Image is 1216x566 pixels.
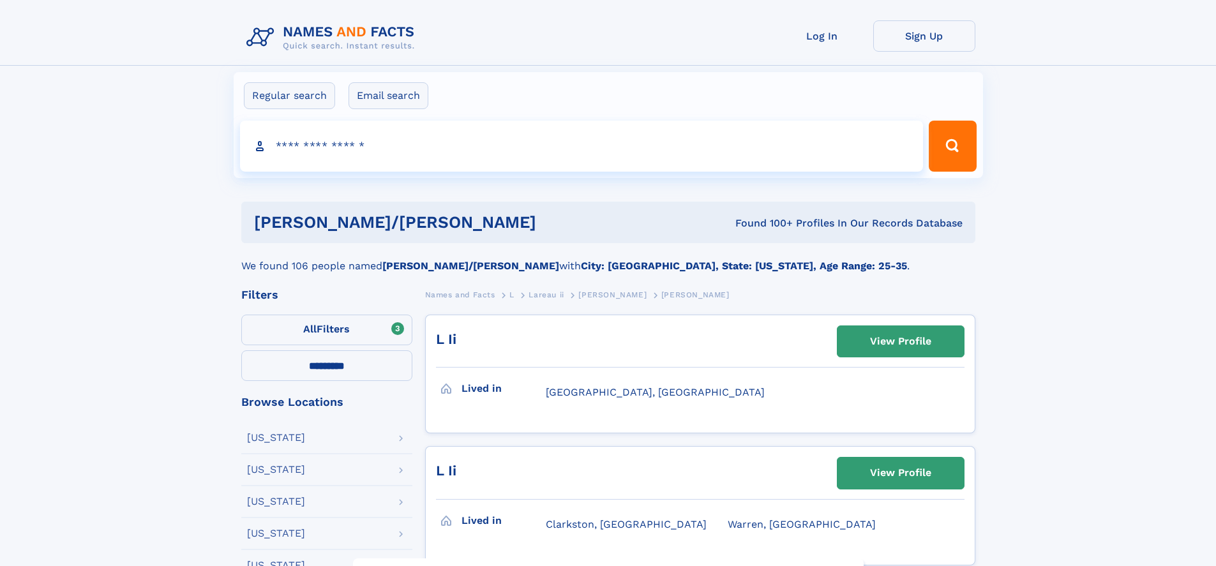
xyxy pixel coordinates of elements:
a: Names and Facts [425,287,495,302]
div: Browse Locations [241,396,412,408]
h3: Lived in [462,510,546,532]
div: [US_STATE] [247,465,305,475]
span: Warren, [GEOGRAPHIC_DATA] [728,518,876,530]
a: [PERSON_NAME] [578,287,647,302]
b: [PERSON_NAME]/[PERSON_NAME] [382,260,559,272]
b: City: [GEOGRAPHIC_DATA], State: [US_STATE], Age Range: 25-35 [581,260,907,272]
span: [PERSON_NAME] [661,290,730,299]
div: [US_STATE] [247,496,305,507]
a: View Profile [837,458,964,488]
div: View Profile [870,327,931,356]
img: Logo Names and Facts [241,20,425,55]
a: View Profile [837,326,964,357]
input: search input [240,121,924,172]
a: Log In [771,20,873,52]
div: We found 106 people named with . [241,243,975,274]
a: L [509,287,514,302]
div: View Profile [870,458,931,488]
div: [US_STATE] [247,528,305,539]
div: Found 100+ Profiles In Our Records Database [636,216,963,230]
span: L [509,290,514,299]
span: [GEOGRAPHIC_DATA], [GEOGRAPHIC_DATA] [546,386,765,398]
div: [US_STATE] [247,433,305,443]
span: All [303,323,317,335]
span: Clarkston, [GEOGRAPHIC_DATA] [546,518,707,530]
a: Lareau ii [529,287,564,302]
a: Sign Up [873,20,975,52]
div: Filters [241,289,412,301]
button: Search Button [929,121,976,172]
label: Regular search [244,82,335,109]
a: L Ii [436,463,456,479]
h1: [PERSON_NAME]/[PERSON_NAME] [254,214,636,230]
label: Email search [349,82,428,109]
a: L Ii [436,331,456,347]
label: Filters [241,315,412,345]
span: [PERSON_NAME] [578,290,647,299]
span: Lareau ii [529,290,564,299]
h3: Lived in [462,378,546,399]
